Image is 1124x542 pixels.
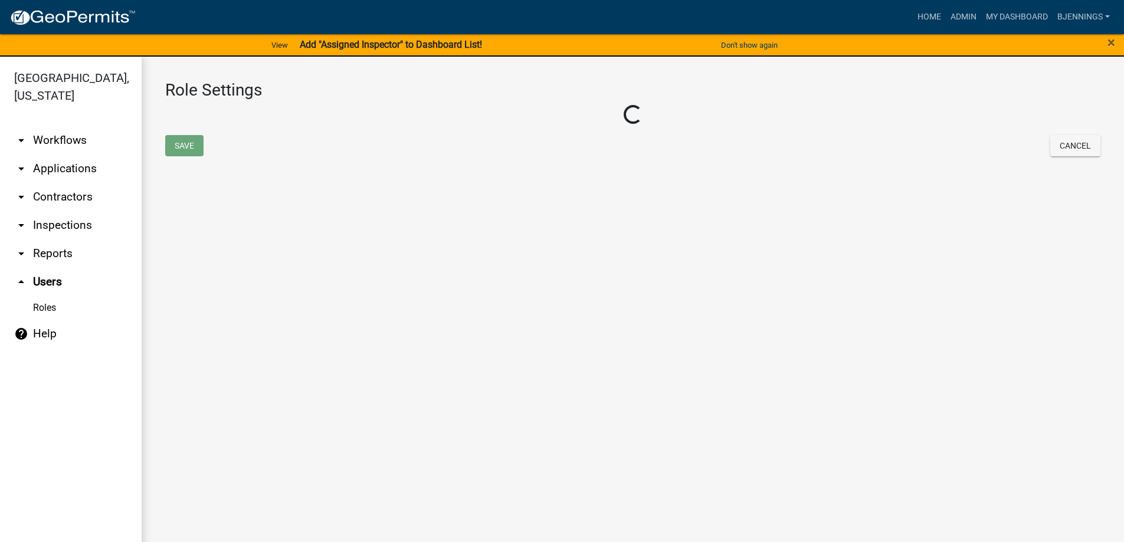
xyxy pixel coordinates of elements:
button: Cancel [1050,135,1100,156]
a: My Dashboard [981,6,1053,28]
a: bjennings [1053,6,1115,28]
h3: Role Settings [165,80,1100,100]
i: arrow_drop_down [14,218,28,232]
a: View [267,35,293,55]
button: Close [1107,35,1115,50]
i: arrow_drop_down [14,190,28,204]
button: Don't show again [716,35,782,55]
i: help [14,327,28,341]
a: Admin [946,6,981,28]
i: arrow_drop_down [14,162,28,176]
a: Home [913,6,946,28]
i: arrow_drop_up [14,275,28,289]
button: Save [165,135,204,156]
span: × [1107,34,1115,51]
i: arrow_drop_down [14,247,28,261]
i: arrow_drop_down [14,133,28,147]
strong: Add "Assigned Inspector" to Dashboard List! [300,39,482,50]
